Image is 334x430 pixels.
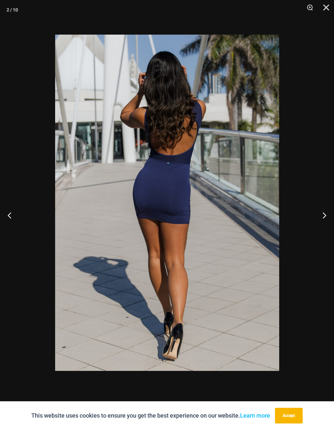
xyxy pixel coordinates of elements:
[7,5,18,15] div: 2 / 10
[240,412,270,419] a: Learn more
[55,35,279,371] img: Desire Me Navy 5192 Dress 09
[31,411,270,421] p: This website uses cookies to ensure you get the best experience on our website.
[310,199,334,231] button: Next
[275,408,303,423] button: Accept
